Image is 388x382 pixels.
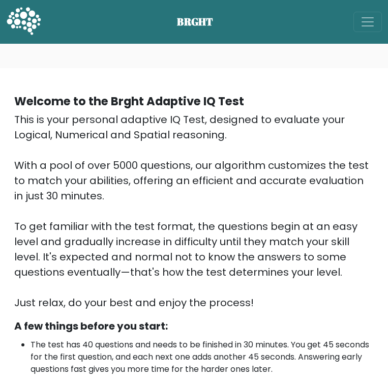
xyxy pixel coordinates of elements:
[353,12,382,32] button: Toggle navigation
[31,339,374,375] li: The test has 40 questions and needs to be finished in 30 minutes. You get 45 seconds for the firs...
[14,318,374,334] div: A few things before you start:
[14,93,244,109] b: Welcome to the Brght Adaptive IQ Test
[14,112,374,310] div: This is your personal adaptive IQ Test, designed to evaluate your Logical, Numerical and Spatial ...
[177,14,226,30] span: BRGHT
